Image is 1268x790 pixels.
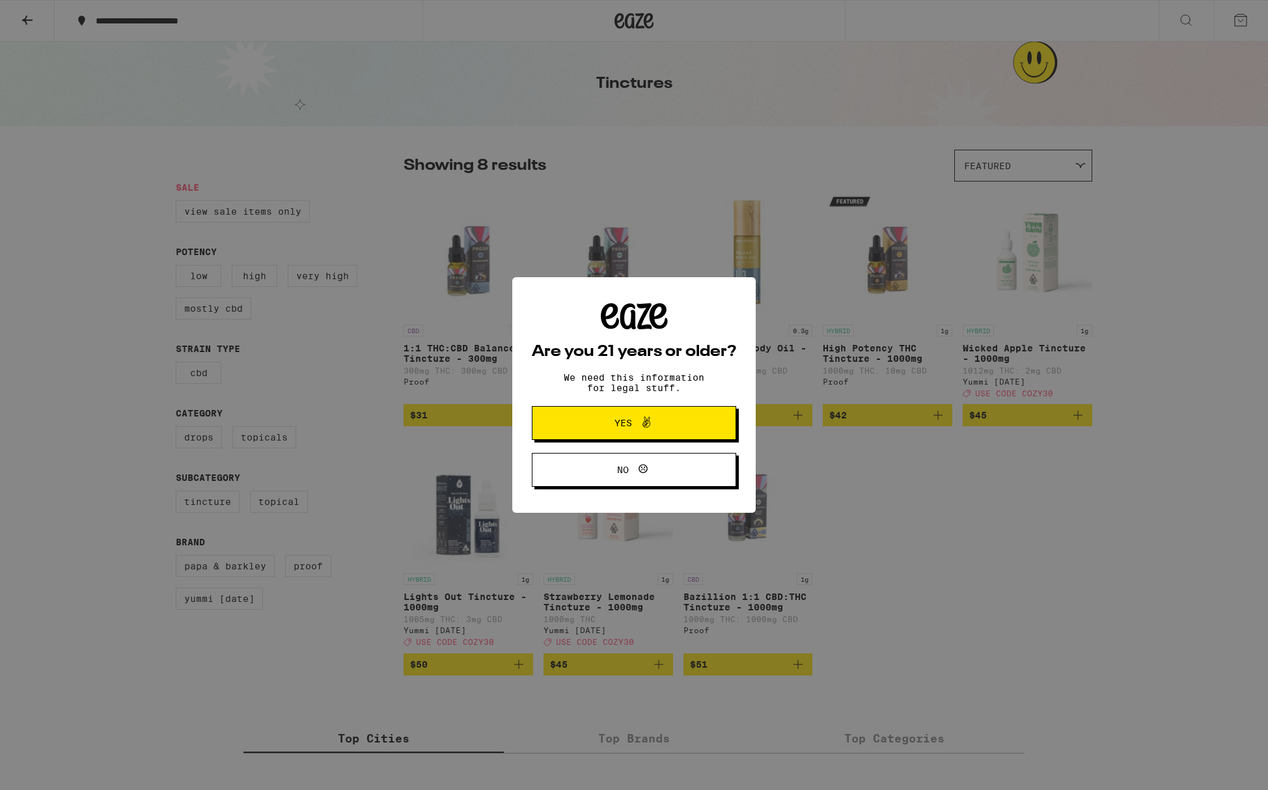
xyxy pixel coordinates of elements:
h2: Are you 21 years or older? [532,344,736,360]
button: Yes [532,406,736,440]
span: No [617,465,629,474]
button: No [532,453,736,487]
p: We need this information for legal stuff. [553,372,715,393]
span: Yes [614,418,632,428]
